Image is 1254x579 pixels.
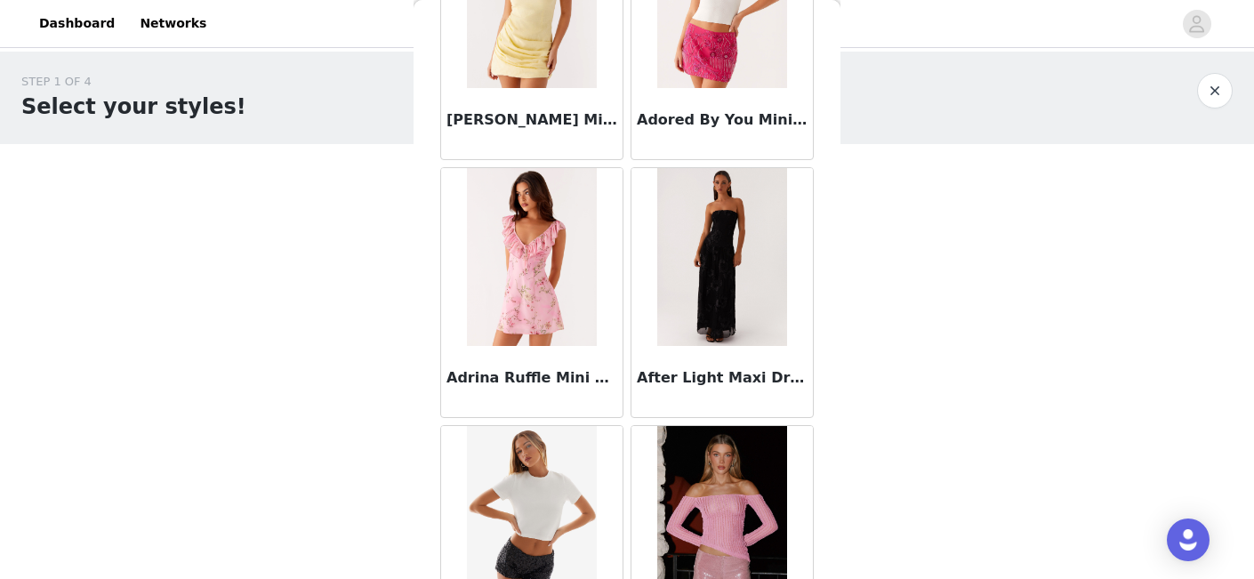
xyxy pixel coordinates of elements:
h3: After Light Maxi Dress - Black [637,367,808,389]
h1: Select your styles! [21,91,246,123]
h3: [PERSON_NAME] Mini Dress - Yellow [446,109,617,131]
div: STEP 1 OF 4 [21,73,246,91]
img: After Light Maxi Dress - Black [657,168,786,346]
img: Adrina Ruffle Mini Dress - Pink Floral Print [467,168,596,346]
div: Open Intercom Messenger [1167,519,1210,561]
a: Dashboard [28,4,125,44]
h3: Adrina Ruffle Mini Dress - Pink Floral Print [446,367,617,389]
h3: Adored By You Mini Skirt - Fuchsia [637,109,808,131]
div: avatar [1188,10,1205,38]
a: Networks [129,4,217,44]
